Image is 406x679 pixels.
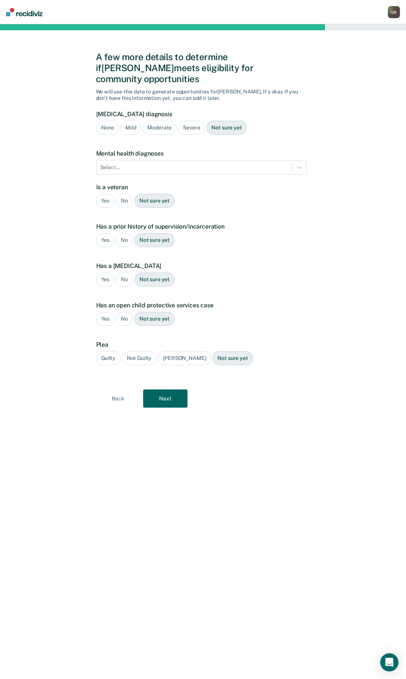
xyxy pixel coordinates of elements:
[96,51,311,84] div: A few more details to determine if [PERSON_NAME] meets eligibility for community opportunities
[380,653,398,671] div: Open Intercom Messenger
[134,312,175,326] div: Not sure yet
[388,6,400,18] button: GB
[116,273,133,287] div: No
[212,351,253,365] div: Not sure yet
[388,6,400,18] div: G B
[120,121,141,135] div: Mild
[158,351,211,365] div: [PERSON_NAME]
[134,233,175,247] div: Not sure yet
[96,89,311,101] div: We will use this data to generate opportunities for [PERSON_NAME] . It's okay if you don't have t...
[142,121,176,135] div: Moderate
[96,351,120,365] div: Guilty
[122,351,157,365] div: Not Guilty
[206,121,247,135] div: Not sure yet
[96,121,119,135] div: None
[96,150,306,157] label: Mental health diagnoses
[96,341,306,348] label: Plea
[96,223,306,230] label: Has a prior history of supervision/incarceration
[96,389,140,408] button: Back
[143,389,187,408] button: Next
[134,194,175,208] div: Not sure yet
[96,312,115,326] div: Yes
[134,273,175,287] div: Not sure yet
[96,194,115,208] div: Yes
[96,233,115,247] div: Yes
[96,262,306,269] label: Has a [MEDICAL_DATA]
[96,184,306,191] label: Is a veteran
[96,302,306,309] label: Has an open child protective services case
[116,194,133,208] div: No
[96,273,115,287] div: Yes
[178,121,205,135] div: Severe
[6,8,42,16] img: Recidiviz
[116,312,133,326] div: No
[116,233,133,247] div: No
[96,111,306,118] label: [MEDICAL_DATA] diagnosis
